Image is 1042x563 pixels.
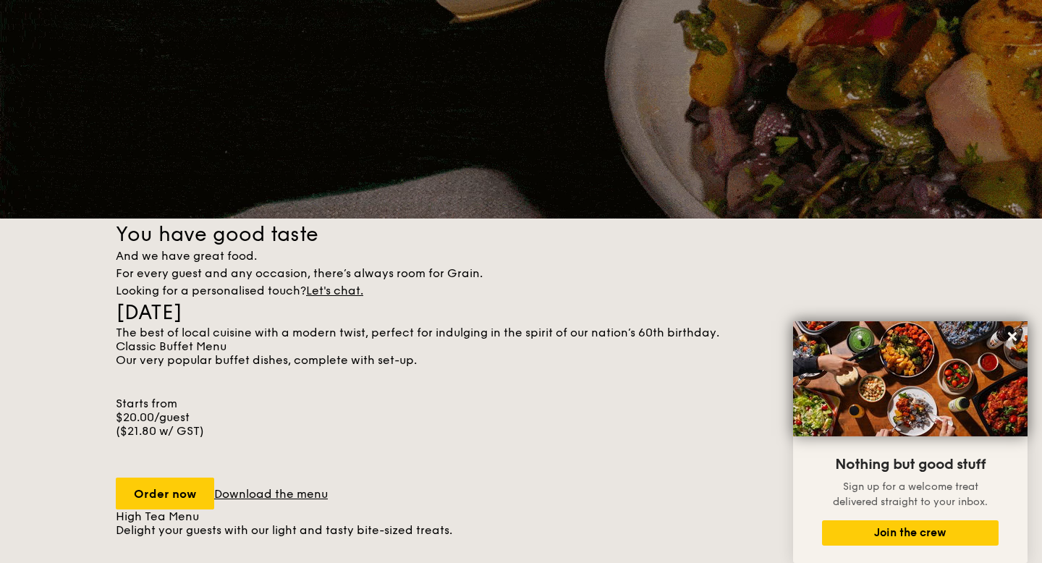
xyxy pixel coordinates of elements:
div: Classic Buffet Menu [116,339,926,353]
h2: [DATE] [116,300,926,326]
span: $20.00 [116,410,154,424]
span: Let's chat. [306,284,363,297]
button: Close [1001,325,1024,348]
div: The best of local cuisine with a modern twist, perfect for indulging in the spirit of our nation’... [116,326,926,339]
span: Looking for a personalised touch? [116,284,306,297]
span: You have good taste [116,222,318,247]
div: Our very popular buffet dishes, complete with set-up. [116,353,926,397]
span: ($21.80 w/ GST) [116,424,204,438]
span: Nothing but good stuff [835,456,986,473]
span: And we have great food. For every guest and any occasion, there’s always room for Grain. [116,249,483,297]
button: Join the crew [822,520,999,546]
span: /guest [154,410,190,424]
div: High Tea Menu [116,509,926,523]
div: Starts from [116,397,521,410]
div: Order now [116,478,214,509]
a: Download the menu [214,487,328,501]
span: Sign up for a welcome treat delivered straight to your inbox. [833,481,988,508]
img: DSC07876-Edit02-Large.jpeg [793,321,1028,436]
